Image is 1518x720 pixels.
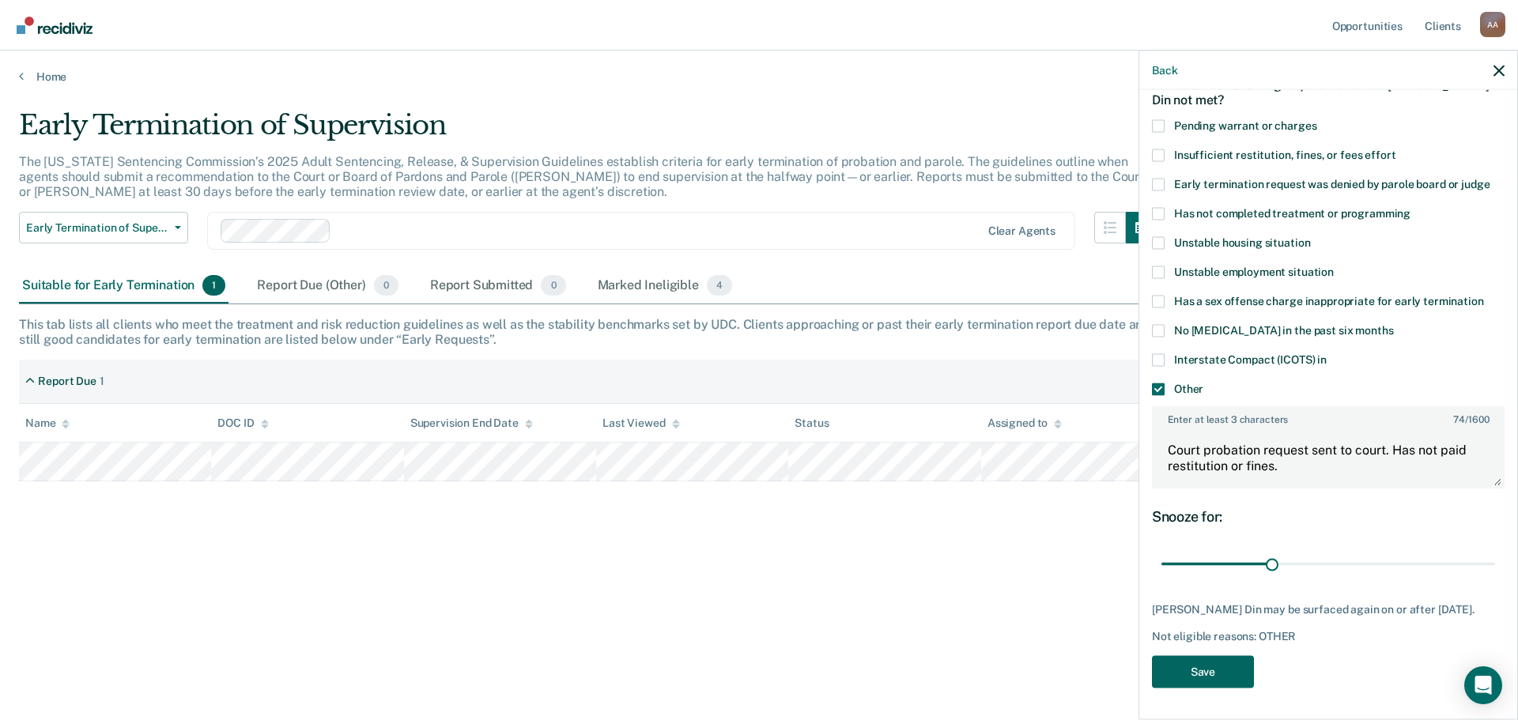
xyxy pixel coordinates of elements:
[1152,64,1505,119] div: Which of the following requirements has [PERSON_NAME] Din not met?
[17,17,93,34] img: Recidiviz
[410,417,533,430] div: Supervision End Date
[1174,177,1490,190] span: Early termination request was denied by parole board or judge
[1174,294,1484,307] span: Has a sex offense charge inappropriate for early termination
[1174,265,1334,277] span: Unstable employment situation
[707,275,732,296] span: 4
[1174,119,1316,131] span: Pending warrant or charges
[1453,413,1465,424] span: 74
[987,417,1062,430] div: Assigned to
[1480,12,1505,37] button: Profile dropdown button
[1174,352,1327,365] span: Interstate Compact (ICOTS) in
[595,269,736,303] div: Marked Ineligible
[19,269,228,303] div: Suitable for Early Termination
[1174,382,1203,394] span: Other
[602,417,679,430] div: Last Viewed
[1480,12,1505,37] div: A A
[1464,666,1502,704] div: Open Intercom Messenger
[26,221,168,235] span: Early Termination of Supervision
[25,417,70,430] div: Name
[1152,655,1254,688] button: Save
[19,154,1144,199] p: The [US_STATE] Sentencing Commission’s 2025 Adult Sentencing, Release, & Supervision Guidelines e...
[19,70,1499,84] a: Home
[254,269,401,303] div: Report Due (Other)
[1152,603,1505,616] div: [PERSON_NAME] Din may be surfaced again on or after [DATE].
[1174,323,1393,336] span: No [MEDICAL_DATA] in the past six months
[38,375,96,388] div: Report Due
[1154,428,1503,487] textarea: Court probation request sent to court. Has not paid restitution or fines.
[1152,629,1505,643] div: Not eligible reasons: OTHER
[19,317,1499,347] div: This tab lists all clients who meet the treatment and risk reduction guidelines as well as the st...
[988,224,1055,238] div: Clear agents
[1152,63,1177,77] button: Back
[19,109,1157,154] div: Early Termination of Supervision
[795,417,829,430] div: Status
[541,275,565,296] span: 0
[1174,148,1395,160] span: Insufficient restitution, fines, or fees effort
[1154,407,1503,424] label: Enter at least 3 characters
[100,375,104,388] div: 1
[374,275,398,296] span: 0
[427,269,569,303] div: Report Submitted
[202,275,225,296] span: 1
[1174,206,1410,219] span: Has not completed treatment or programming
[1174,236,1310,248] span: Unstable housing situation
[217,417,268,430] div: DOC ID
[1453,413,1489,424] span: / 1600
[1152,507,1505,525] div: Snooze for:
